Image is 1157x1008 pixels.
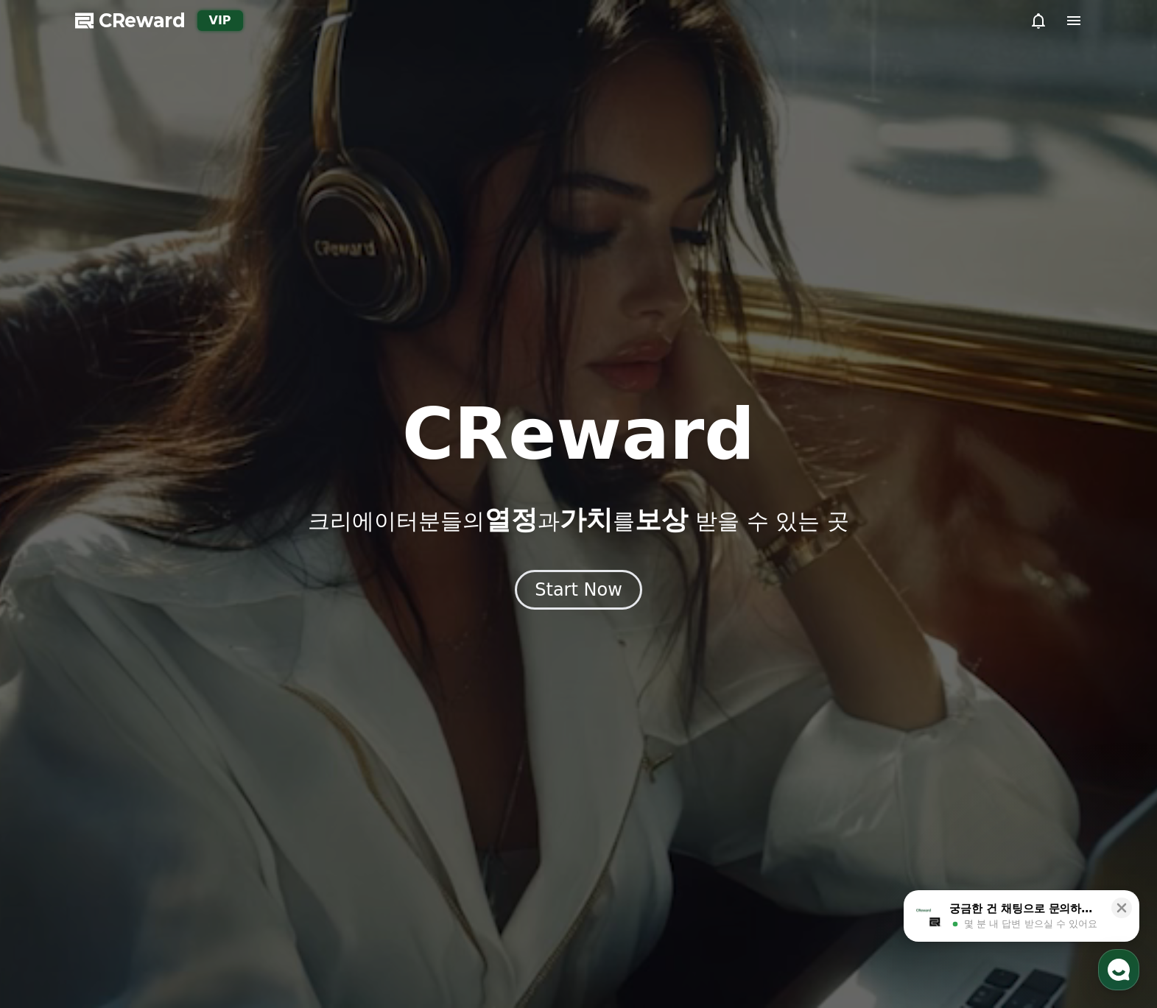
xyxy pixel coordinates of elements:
span: 가치 [560,504,613,535]
a: Start Now [515,585,642,599]
p: 크리에이터분들의 과 를 받을 수 있는 곳 [308,505,848,535]
div: VIP [197,10,243,31]
span: CReward [99,9,186,32]
span: 열정 [485,504,538,535]
span: 보상 [635,504,688,535]
h1: CReward [402,399,755,470]
button: Start Now [515,570,642,610]
a: CReward [75,9,186,32]
div: Start Now [535,578,622,602]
